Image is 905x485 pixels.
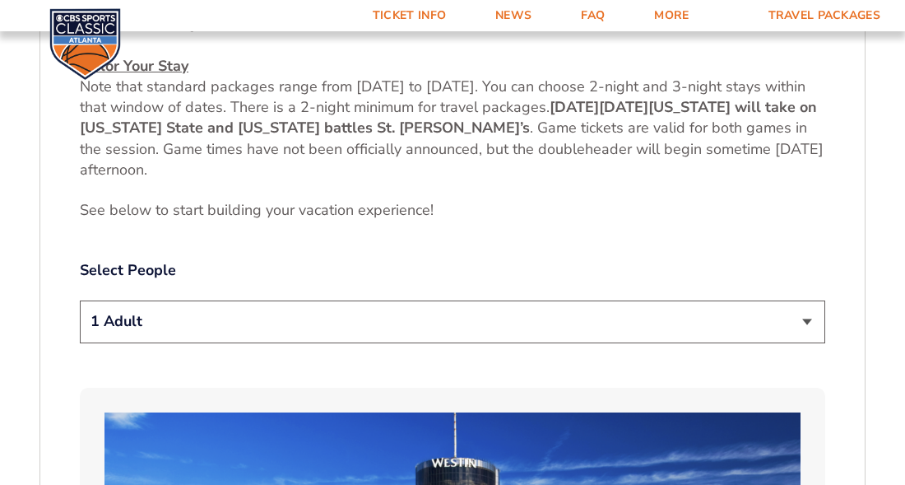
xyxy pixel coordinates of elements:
[80,200,825,221] p: See below to start building your vacation e
[550,97,648,117] strong: [DATE][DATE]
[80,260,825,281] label: Select People
[80,118,824,179] span: . Game tickets are valid for both games in the session. Game times have not been officially annou...
[49,8,121,80] img: CBS Sports Classic
[366,200,434,220] span: xperience!
[80,56,188,76] u: Tailor Your Stay
[80,77,805,117] span: Note that standard packages range from [DATE] to [DATE]. You can choose 2-night and 3-night stays...
[80,97,817,138] strong: [US_STATE] will take on [US_STATE] State and [US_STATE] battles St. [PERSON_NAME]’s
